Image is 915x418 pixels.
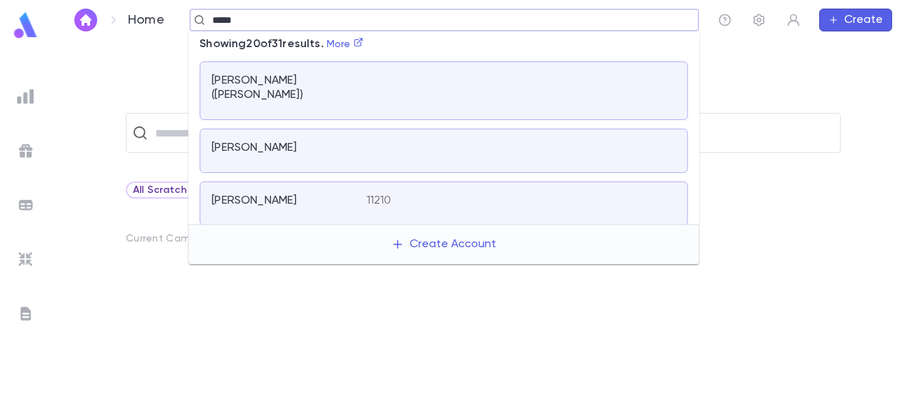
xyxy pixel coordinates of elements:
[11,11,40,39] img: logo
[188,31,375,57] p: Showing 20 of 31 results.
[212,141,297,155] p: [PERSON_NAME]
[17,251,34,268] img: imports_grey.530a8a0e642e233f2baf0ef88e8c9fcb.svg
[17,142,34,159] img: campaigns_grey.99e729a5f7ee94e3726e6486bddda8f1.svg
[380,231,508,258] button: Create Account
[128,12,164,28] p: Home
[17,196,34,214] img: batches_grey.339ca447c9d9533ef1741baa751efc33.svg
[212,74,349,102] p: [PERSON_NAME] ([PERSON_NAME])
[212,194,297,208] p: [PERSON_NAME]
[77,14,94,26] img: home_white.a664292cf8c1dea59945f0da9f25487c.svg
[819,9,892,31] button: Create
[327,39,364,49] a: More
[126,181,237,199] div: All Scratch Lists
[17,88,34,105] img: reports_grey.c525e4749d1bce6a11f5fe2a8de1b229.svg
[367,194,392,208] p: 11210
[126,233,218,244] p: Current Campaign
[133,181,229,199] div: All Scratch Lists
[17,305,34,322] img: letters_grey.7941b92b52307dd3b8a917253454ce1c.svg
